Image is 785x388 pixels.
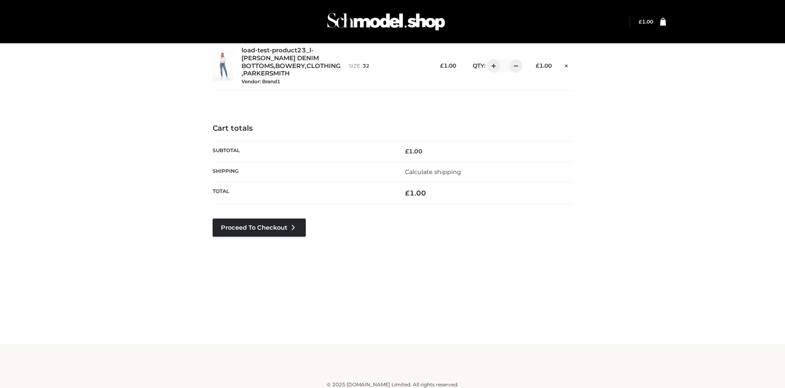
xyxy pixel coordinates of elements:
a: Proceed to Checkout [213,219,306,237]
bdi: 1.00 [639,19,653,25]
span: £ [440,62,444,69]
a: £1.00 [639,19,653,25]
small: Vendor: Brand1 [241,78,280,85]
a: Remove this item [560,60,572,71]
bdi: 1.00 [440,62,456,69]
a: PARKERSMITH [243,70,290,78]
th: Subtotal [213,141,393,162]
span: 32 [363,63,369,69]
bdi: 1.00 [405,148,422,155]
a: BOWERY [275,62,305,70]
span: £ [405,189,410,197]
p: size : [349,62,424,70]
div: QTY: [464,59,520,73]
bdi: 1.00 [405,189,426,197]
bdi: 1.00 [536,62,552,69]
span: £ [405,148,409,155]
img: load-test-product23_l-PARKER SMITH DENIM - 32 [213,50,233,81]
a: load-test-product23_l-[PERSON_NAME] DENIM [241,47,331,62]
a: CLOTHING [307,62,341,70]
img: Schmodel Admin 964 [324,5,448,38]
a: BOTTOMS [241,62,274,70]
h4: Cart totals [213,124,573,133]
div: , , , [241,47,341,85]
a: Calculate shipping [405,168,461,176]
span: £ [639,19,642,25]
span: £ [536,62,539,69]
th: Shipping [213,162,393,182]
th: Total [213,182,393,204]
